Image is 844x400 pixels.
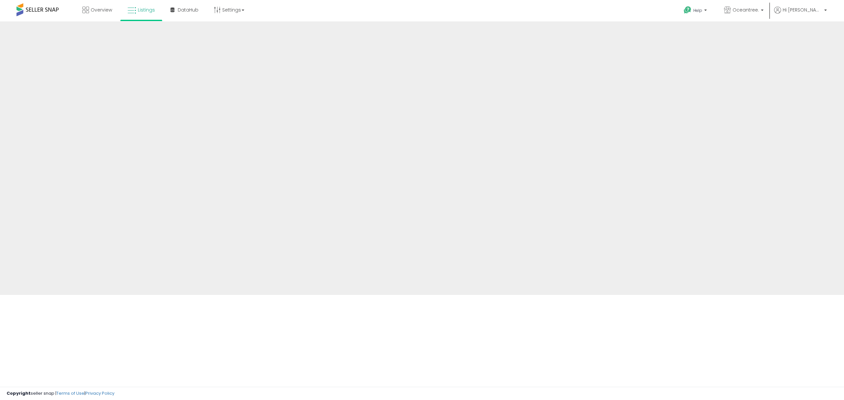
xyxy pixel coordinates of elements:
span: Hi [PERSON_NAME] [783,7,822,13]
span: Oceantree. [733,7,759,13]
span: Listings [138,7,155,13]
span: DataHub [178,7,198,13]
a: Hi [PERSON_NAME] [774,7,827,21]
span: Overview [91,7,112,13]
i: Get Help [683,6,692,14]
span: Help [693,8,702,13]
a: Help [678,1,713,21]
